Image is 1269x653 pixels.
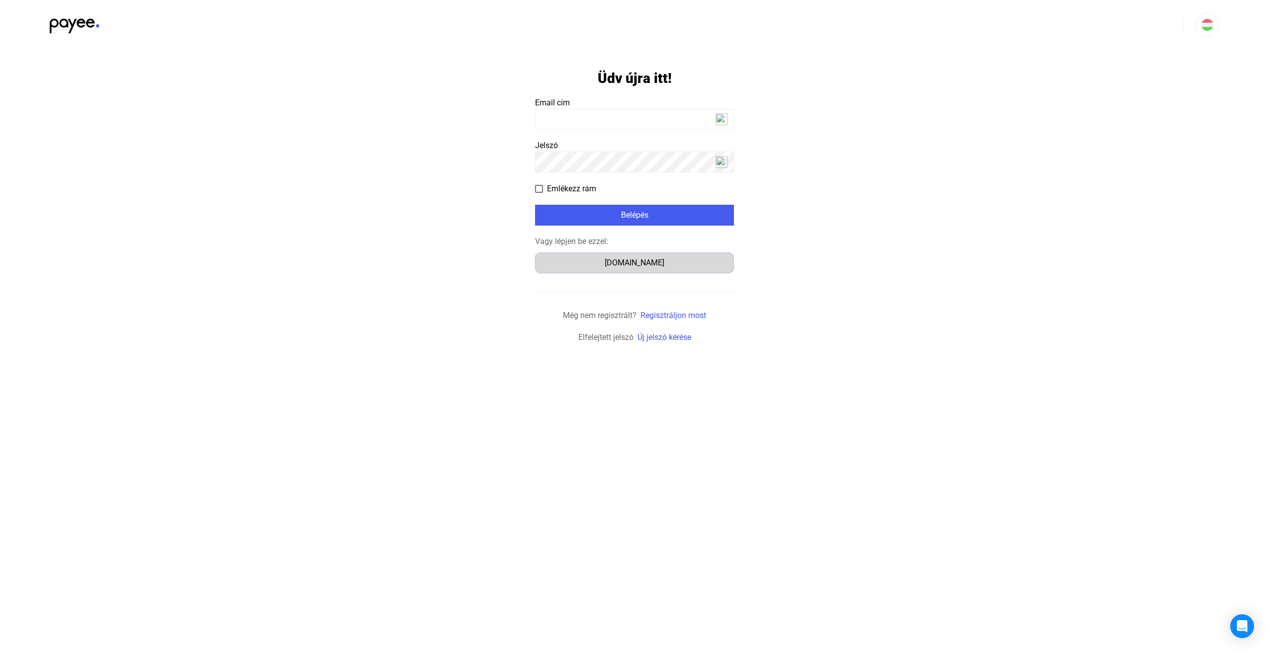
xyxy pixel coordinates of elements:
[50,13,99,33] img: black-payee-blue-dot.svg
[535,252,734,273] button: [DOMAIN_NAME]
[1230,614,1254,638] div: Open Intercom Messenger
[1201,19,1213,31] img: HU
[535,236,734,247] div: Vagy lépjen be ezzel:
[538,209,731,221] div: Belépés
[637,332,691,342] a: Új jelszó kérése
[598,70,672,87] h1: Üdv újra itt!
[1195,13,1219,37] button: HU
[716,156,727,168] img: npw-badge-icon-locked.svg
[535,98,570,107] span: Email cím
[547,183,596,195] span: Emlékezz rám
[535,141,558,150] span: Jelszó
[535,258,734,267] a: [DOMAIN_NAME]
[716,113,727,125] img: npw-badge-icon-locked.svg
[535,205,734,226] button: Belépés
[539,257,730,269] div: [DOMAIN_NAME]
[563,311,636,320] span: Még nem regisztrált?
[578,332,634,342] span: Elfelejtett jelszó
[640,311,706,320] a: Regisztráljon most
